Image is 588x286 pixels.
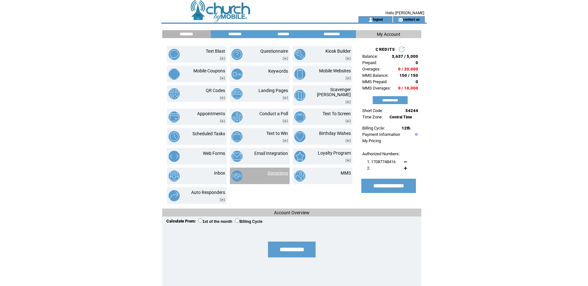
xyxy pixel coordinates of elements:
span: Hello [PERSON_NAME] [385,11,424,15]
span: Authorized Numbers: [362,151,400,156]
span: 0 / 20,000 [398,67,418,71]
a: Questionnaire [260,49,288,54]
span: 150 / 150 [399,73,418,78]
img: web-forms.png [169,151,180,162]
img: video.png [345,119,351,123]
a: Scavenger [PERSON_NAME] [317,87,351,97]
img: appointments.png [169,111,180,123]
img: auto-responders.png [169,190,180,201]
span: Billing Cycle: [362,126,385,130]
a: Keywords [268,69,288,74]
img: video.png [345,57,351,60]
span: 3,637 / 5,000 [392,54,418,59]
a: QR Codes [206,88,225,93]
input: 1st of the month [198,218,203,223]
img: scheduled-tasks.png [169,131,180,142]
a: Web Forms [203,151,225,156]
img: mms.png [294,170,305,182]
a: Text Blast [206,49,225,54]
label: 1st of the month [198,219,232,224]
span: Account Overview [274,210,310,215]
img: video.png [283,96,288,100]
label: Billing Cycle [235,219,262,224]
img: mobile-coupons.png [169,69,180,80]
span: My Account [377,32,400,37]
span: 0 [416,60,418,65]
span: Time Zone: [362,115,383,119]
img: email-integration.png [231,151,243,162]
a: Loyalty Program [318,150,351,156]
img: contact_us_icon.gif [398,17,403,22]
img: landing-pages.png [231,88,243,99]
img: mobile-websites.png [294,69,305,80]
img: account_icon.gif [368,17,373,22]
input: Billing Cycle [235,218,239,223]
a: Kiosk Builder [325,49,351,54]
img: video.png [345,100,351,104]
span: CREDITS [376,47,395,52]
img: video.png [345,159,351,162]
img: video.png [220,76,225,80]
a: Birthday Wishes [319,131,351,136]
img: video.png [220,198,225,202]
img: qr-codes.png [169,88,180,99]
span: Prepaid: [362,60,377,65]
a: Text to Win [266,131,288,136]
img: inbox.png [169,170,180,182]
img: loyalty-program.png [294,151,305,162]
span: 54244 [405,108,418,113]
a: Conduct a Poll [259,111,288,116]
img: kiosk-builder.png [294,49,305,60]
a: My Pricing [362,138,381,143]
img: video.png [220,119,225,123]
img: text-to-win.png [231,131,243,142]
a: Text To Screen [323,111,351,116]
span: 2. [367,166,370,170]
span: MMS Prepaid: [362,79,387,84]
span: Short Code: [362,108,383,113]
a: Auto Responders [191,190,225,195]
a: Mobile Websites [319,68,351,73]
img: video.png [220,57,225,60]
span: 0 [416,79,418,84]
img: keywords.png [231,69,243,80]
img: questionnaire.png [231,49,243,60]
a: Mobile Coupons [193,68,225,73]
img: video.png [345,139,351,143]
span: Central Time [390,115,412,119]
a: Appointments [197,111,225,116]
span: MMS Balance: [362,73,388,78]
span: Overages: [362,67,380,71]
img: video.png [220,96,225,100]
span: 0 / 10,000 [398,86,418,90]
a: Email Integration [254,151,288,156]
span: Balance: [362,54,378,59]
a: contact us [403,17,420,21]
a: logout [373,17,383,21]
span: MMS Overages: [362,86,391,90]
a: Payment Information [362,132,400,137]
img: scavenger-hunt.png [294,90,305,101]
img: text-blast.png [169,49,180,60]
img: video.png [283,119,288,123]
img: birthday-wishes.png [294,131,305,142]
img: video.png [283,139,288,143]
a: Donations [268,170,288,176]
img: text-to-screen.png [294,111,305,123]
span: Calculate From: [166,219,196,223]
a: Landing Pages [258,88,288,93]
img: help.gif [413,133,418,136]
a: Scheduled Tasks [192,131,225,136]
img: donations.png [231,170,243,182]
span: 12th [402,126,410,130]
img: video.png [345,76,351,80]
img: conduct-a-poll.png [231,111,243,123]
img: video.png [283,57,288,60]
a: MMS [341,170,351,176]
span: 1. 17087748416 [367,159,396,164]
a: Inbox [214,170,225,176]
